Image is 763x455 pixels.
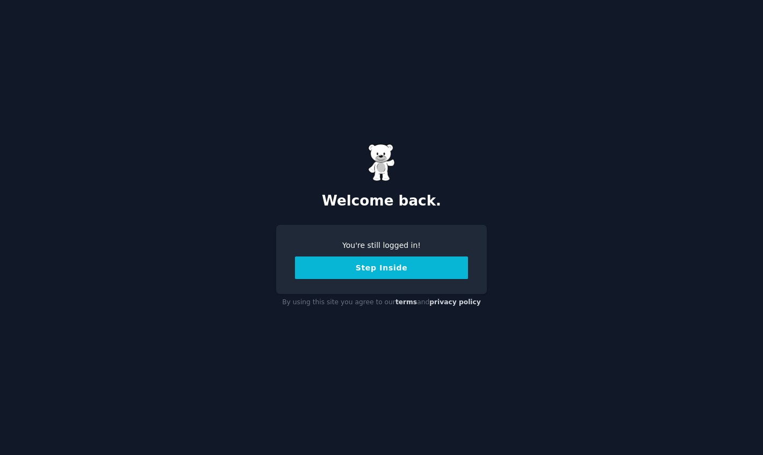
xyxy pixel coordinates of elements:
a: privacy policy [429,298,481,306]
div: You're still logged in! [295,240,468,251]
a: terms [395,298,417,306]
div: By using this site you agree to our and [276,294,487,311]
img: Gummy Bear [368,144,395,181]
a: Step Inside [295,263,468,272]
button: Step Inside [295,256,468,279]
h2: Welcome back. [276,193,487,210]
